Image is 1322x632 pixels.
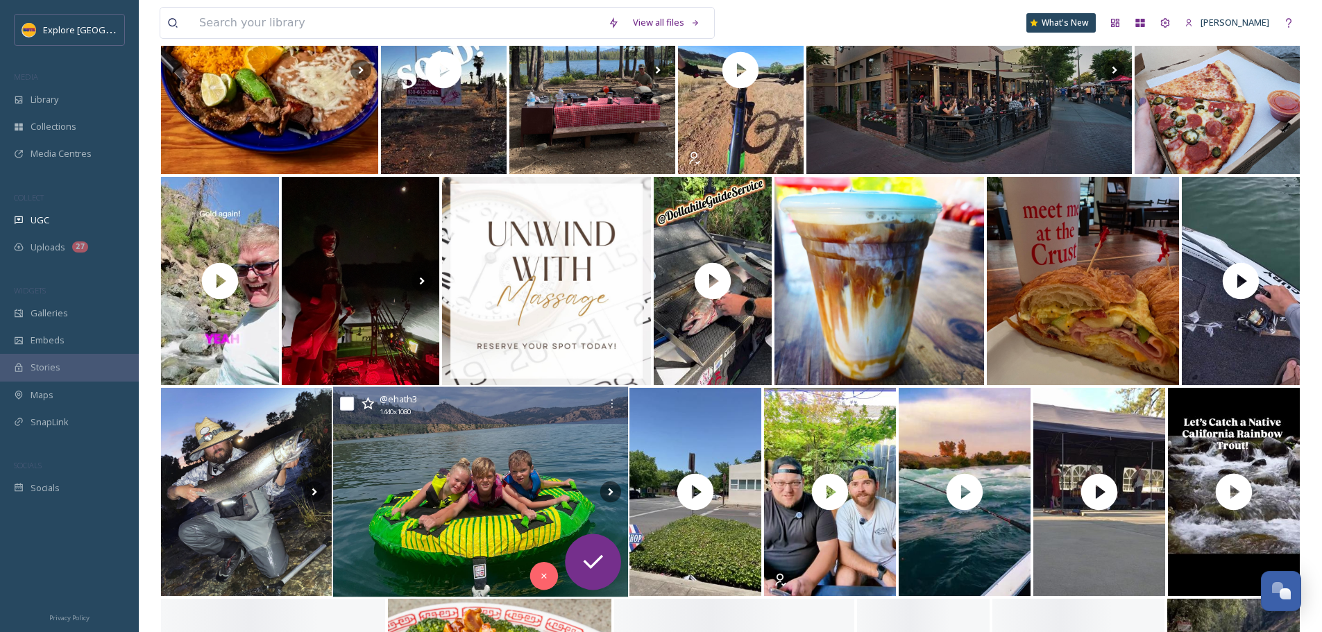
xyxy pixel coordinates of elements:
button: Open Chat [1261,571,1301,611]
img: Photos from our Salmon fishing trip last Tuesday with dollahiteguideservice 🎣😄🤙🏻 #dollahiteguides... [282,177,439,385]
div: 27 [72,241,88,253]
span: Galleries [31,307,68,320]
span: Collections [31,120,76,133]
span: Explore [GEOGRAPHIC_DATA] [43,23,165,36]
a: View all files [626,9,707,36]
span: MEDIA [14,71,38,82]
img: thumbnail [1033,388,1165,596]
span: @ ehath3 [380,393,418,405]
span: Stories [31,361,60,374]
span: 1440 x 1080 [380,407,411,418]
span: Maps [31,388,53,402]
span: SnapLink [31,416,69,429]
span: COLLECT [14,192,44,203]
img: thumbnail [629,388,761,596]
a: Privacy Policy [49,608,90,625]
span: Uploads [31,241,65,254]
img: thumbnail [899,388,1031,596]
span: [PERSON_NAME] [1201,16,1269,28]
span: Embeds [31,334,65,347]
span: SOCIALS [14,460,42,470]
a: What's New [1026,13,1096,33]
span: Media Centres [31,147,92,160]
img: 💆‍♀️✨ Unwind with Roaming Relaxation by Melissa! ✨💆‍♂️ Life getting a little too hectic? 😫 Bring ... [442,177,651,385]
span: Privacy Policy [49,613,90,622]
input: Search your library [192,8,601,38]
span: WIDGETS [14,285,46,296]
img: Its been fun lately🫡. #ChinookSalmon #BrownTrout #RainbowTrout #FlyFishing #FeatherRiver #Mountai... [161,388,332,596]
img: thumbnail [764,388,896,596]
img: Welcome back students! 📚 Start the semester strong with breakfast your way. Get a breakfast sandw... [987,177,1179,385]
img: thumbnail [650,177,775,385]
span: Socials [31,481,60,495]
img: thumbnail [158,177,282,385]
span: UGC [31,214,49,227]
span: Library [31,93,58,106]
img: I never got around to post about our last boating trip of the year in California earlier this sum... [333,387,628,597]
img: thumbnail [1168,388,1300,596]
img: Caramel Pumpkin Chai latte with coldfoam... I may be starting fall a little early this year.. #ch... [774,177,983,385]
img: thumbnail [1178,177,1303,385]
img: Butte%20County%20logo.png [22,23,36,37]
a: [PERSON_NAME] [1178,9,1276,36]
